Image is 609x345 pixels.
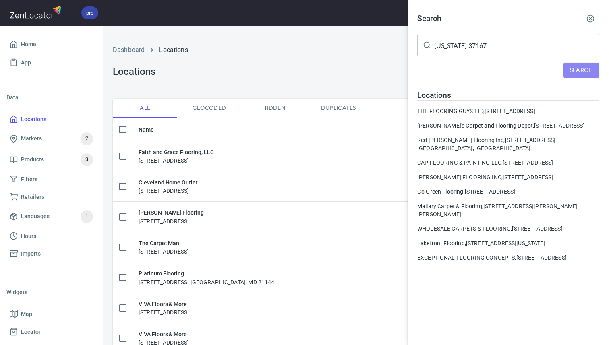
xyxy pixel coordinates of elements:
span: Search [570,65,593,75]
div: WHOLESALE CARPETS & FLOORING, [STREET_ADDRESS] [417,225,599,233]
a: [PERSON_NAME]'s Carpet and Flooring Depot,[STREET_ADDRESS] [417,122,599,130]
div: Lakefront Flooring, [STREET_ADDRESS][US_STATE] [417,239,599,247]
a: WHOLESALE CARPETS & FLOORING,[STREET_ADDRESS] [417,225,599,233]
a: CAP FLOORING & PAINTING LLC,[STREET_ADDRESS] [417,159,599,167]
a: THE FLOORING GUYS LTD,[STREET_ADDRESS] [417,107,599,115]
div: [PERSON_NAME] FLOORING INC, [STREET_ADDRESS] [417,173,599,181]
div: [PERSON_NAME]'s Carpet and Flooring Depot, [STREET_ADDRESS] [417,122,599,130]
a: EXCEPTIONAL FLOORING CONCEPTS,[STREET_ADDRESS] [417,254,599,262]
h4: Search [417,14,441,23]
div: Red [PERSON_NAME] Flooring Inc, [STREET_ADDRESS] [GEOGRAPHIC_DATA], [GEOGRAPHIC_DATA] [417,136,599,152]
a: [PERSON_NAME] FLOORING INC,[STREET_ADDRESS] [417,173,599,181]
div: THE FLOORING GUYS LTD, [STREET_ADDRESS] [417,107,599,115]
div: Mallary Carpet & Flooring, [STREET_ADDRESS][PERSON_NAME][PERSON_NAME] [417,202,599,218]
a: Mallary Carpet & Flooring,[STREET_ADDRESS][PERSON_NAME][PERSON_NAME] [417,202,599,218]
button: Search [563,63,599,78]
h4: Locations [417,91,599,100]
div: CAP FLOORING & PAINTING LLC, [STREET_ADDRESS] [417,159,599,167]
div: EXCEPTIONAL FLOORING CONCEPTS, [STREET_ADDRESS] [417,254,599,262]
a: Go Green Flooring,[STREET_ADDRESS] [417,188,599,196]
a: Red [PERSON_NAME] Flooring Inc,[STREET_ADDRESS] [GEOGRAPHIC_DATA], [GEOGRAPHIC_DATA] [417,136,599,152]
input: Search for locations, markers or anything you want [434,34,599,56]
a: Lakefront Flooring,[STREET_ADDRESS][US_STATE] [417,239,599,247]
div: Go Green Flooring, [STREET_ADDRESS] [417,188,599,196]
